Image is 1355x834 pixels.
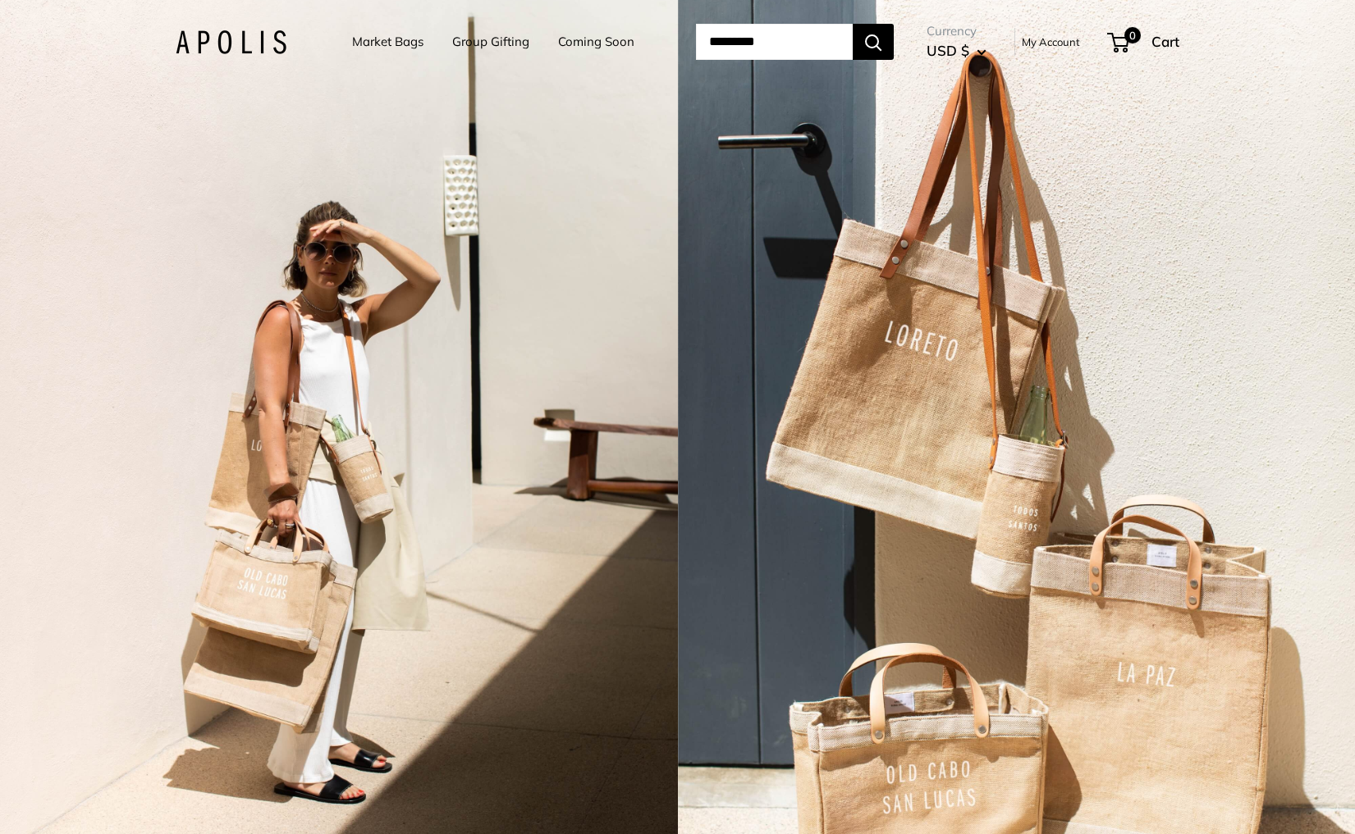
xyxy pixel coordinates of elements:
a: 0 Cart [1109,29,1179,55]
a: Coming Soon [558,30,634,53]
a: Market Bags [352,30,423,53]
a: Group Gifting [452,30,529,53]
button: Search [853,24,894,60]
img: Apolis [176,30,286,54]
span: 0 [1124,27,1141,43]
span: Cart [1151,33,1179,50]
span: USD $ [927,42,969,59]
span: Currency [927,20,986,43]
a: My Account [1022,32,1080,52]
button: USD $ [927,38,986,64]
input: Search... [696,24,853,60]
